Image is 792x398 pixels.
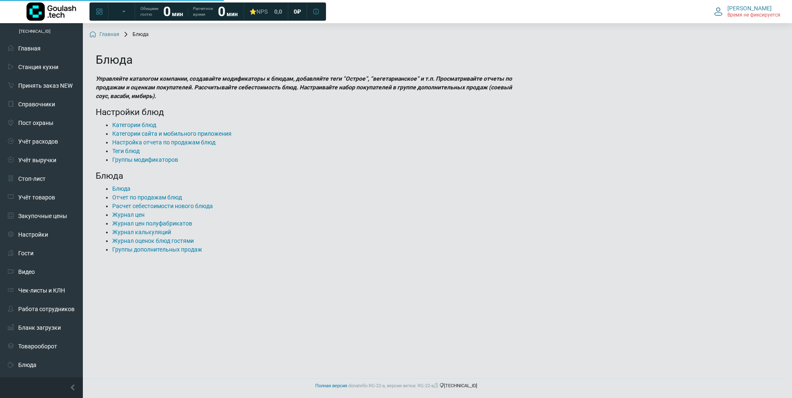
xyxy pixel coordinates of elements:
[709,3,785,20] button: [PERSON_NAME] Время не фиксируется
[289,4,306,19] a: 0 ₽
[135,4,243,19] a: Обещаем гостю 0 мин Расчетное время 0 мин
[193,6,213,17] span: Расчетное время
[96,53,605,67] h1: Блюда
[112,156,178,163] a: Группы модификаторов
[727,12,780,19] span: Время не фиксируется
[274,8,282,15] span: 0,0
[172,11,183,17] span: мин
[112,220,192,227] a: Журнал цен полуфабрикатов
[112,130,232,137] a: Категории сайта и мобильного приложения
[244,4,287,19] a: ⭐NPS 0,0
[297,8,301,15] span: ₽
[348,383,439,388] span: donatello RG-22-a, версия ветки: RG-22-a
[727,5,772,12] span: [PERSON_NAME]
[112,148,140,154] a: Теги блюд
[112,122,156,128] a: Категории блюд
[249,8,268,15] div: ⭐
[218,4,225,19] strong: 0
[256,8,268,15] span: NPS
[112,139,215,146] a: Настройка отчета по продажам блюд
[315,383,347,388] a: Полная версия
[112,203,213,209] a: Расчет себестоимости нового блюда
[89,31,119,38] a: Главная
[294,8,297,15] span: 0
[163,4,171,19] strong: 0
[112,194,182,201] a: Отчет по продажам блюд
[27,2,76,21] img: Логотип компании Goulash.tech
[96,171,605,181] h4: Блюда
[8,378,784,394] footer: [TECHNICAL_ID]
[140,6,158,17] span: Обещаем гостю
[112,229,171,235] a: Журнал калькуляций
[123,31,149,38] span: Блюда
[112,211,145,218] a: Журнал цен
[96,107,605,117] h4: Настройки блюд
[112,185,130,192] a: Блюда
[96,74,520,101] blockquote: Управляйте каталогом компании, создавайте модификаторы к блюдам, добавляйте теги “Острое”, “вегет...
[112,246,202,253] a: Группы дополнительных продаж
[227,11,238,17] span: мин
[112,237,194,244] a: Журнал оценок блюд гостями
